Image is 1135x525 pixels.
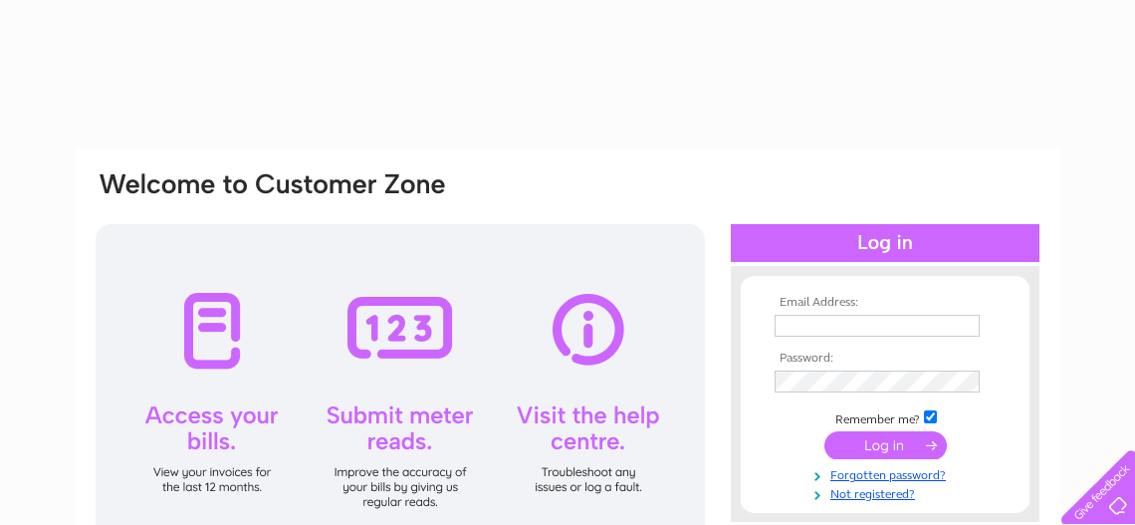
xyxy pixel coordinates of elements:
td: Remember me? [770,407,1001,427]
th: Email Address: [770,296,1001,310]
input: Submit [824,431,947,459]
a: Not registered? [775,483,1001,502]
a: Forgotten password? [775,464,1001,483]
th: Password: [770,352,1001,366]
